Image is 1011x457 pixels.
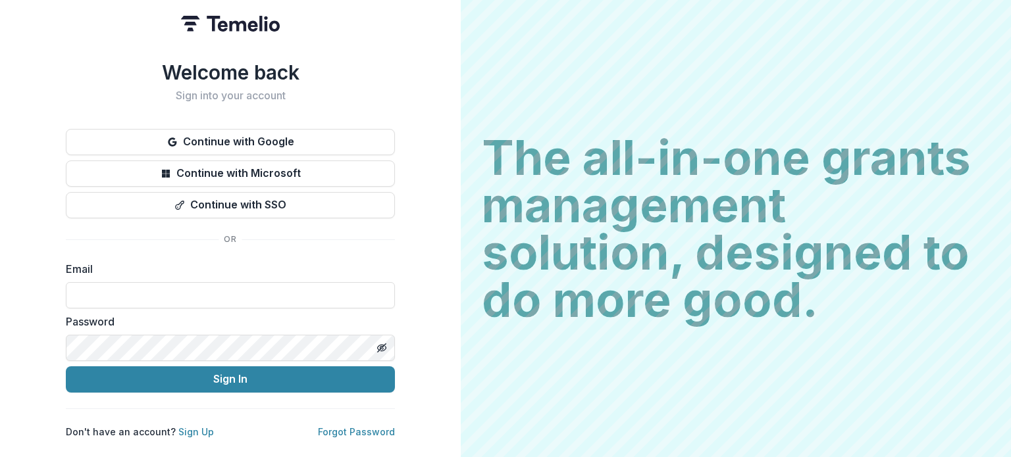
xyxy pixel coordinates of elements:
[318,426,395,437] a: Forgot Password
[66,60,395,84] h1: Welcome back
[371,337,392,358] button: Toggle password visibility
[66,314,387,329] label: Password
[66,160,395,187] button: Continue with Microsoft
[66,366,395,393] button: Sign In
[178,426,214,437] a: Sign Up
[66,425,214,439] p: Don't have an account?
[66,261,387,277] label: Email
[66,192,395,218] button: Continue with SSO
[181,16,280,32] img: Temelio
[66,89,395,102] h2: Sign into your account
[66,129,395,155] button: Continue with Google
